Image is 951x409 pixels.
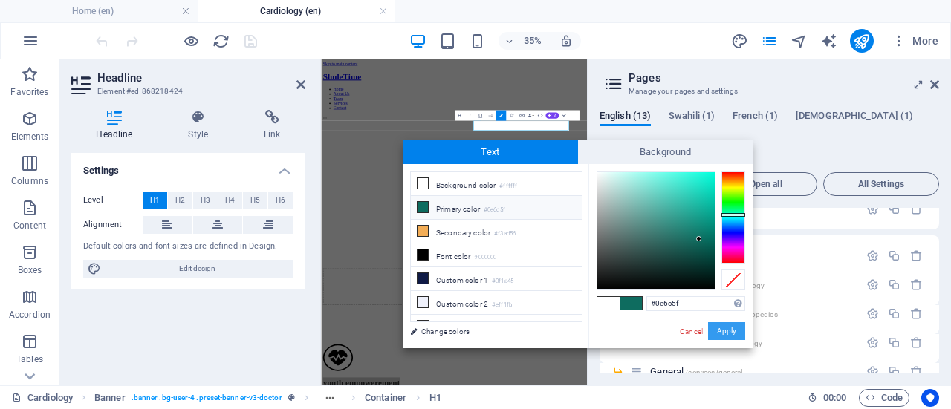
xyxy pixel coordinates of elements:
li: Font color [411,243,582,267]
h4: Headline [71,110,163,141]
button: H3 [193,192,218,209]
span: Open all [721,180,811,189]
label: Alignment [83,216,143,234]
button: text_generator [820,32,838,50]
p: Boxes [18,264,42,276]
a: Cancel [678,326,704,337]
button: Apply [708,322,745,340]
button: Edit design [83,260,293,278]
div: Remove [910,336,923,349]
span: #ffffff [597,297,620,310]
div: General/services/general [646,367,859,376]
span: . banner .bg-user-4 .preset-banner-v3-doctor [132,389,282,407]
span: Click to open page [650,366,742,377]
i: This element is a customizable preset [288,393,295,402]
button: H1 [143,192,167,209]
span: H3 [201,192,210,209]
span: Background [578,140,753,164]
p: Accordion [9,309,51,321]
span: H5 [250,192,260,209]
span: #0e6c5f [620,297,642,310]
button: Code [859,389,909,407]
label: Level [83,192,143,209]
div: Duplicate [888,278,900,291]
p: Columns [11,175,48,187]
button: Strikethrough [486,111,496,121]
button: H2 [168,192,192,209]
div: Settings [866,278,879,291]
div: Clear Color Selection [721,269,745,290]
span: Click to select. Double-click to edit [429,389,441,407]
p: Content [13,220,46,232]
button: All Settings [823,172,939,196]
div: Duplicate [888,307,900,320]
button: 35% [499,32,551,50]
span: English (13) [600,107,651,128]
span: Click to open page [650,308,777,319]
nav: breadcrumb [94,389,441,407]
button: Usercentrics [921,389,939,407]
p: Favorites [10,86,48,98]
button: reload [212,32,230,50]
button: Confirm (Ctrl+⏎) [559,111,569,121]
li: Primary color [411,196,582,220]
p: Elements [11,131,49,143]
div: Language Tabs [600,110,939,166]
div: Remove [910,278,923,291]
small: #eff1fb [492,300,512,310]
span: French (1) [733,107,778,128]
div: Settings [866,365,879,378]
h2: Pages [629,71,939,85]
li: Background color [411,172,582,196]
a: Change colors [403,322,575,341]
button: H6 [268,192,293,209]
button: publish [850,29,874,53]
i: On resize automatically adjust zoom level to fit chosen device. [559,34,573,48]
h4: Style [163,110,239,141]
button: AI [545,113,559,119]
small: #0f1a45 [492,276,513,287]
div: Settings [866,203,879,215]
button: HTML [535,111,545,121]
button: H4 [218,192,243,209]
div: Settings [866,249,879,262]
span: Code [866,389,903,407]
small: #f3ad56 [494,229,516,239]
small: #ffffff [499,181,517,192]
a: Click to cancel selection. Double-click to open Pages [12,389,73,407]
button: Bold (Ctrl+B) [455,111,464,121]
div: Settings [866,307,879,320]
button: Underline (Ctrl+U) [475,111,485,121]
div: Duplicate [888,336,900,349]
button: Italic (Ctrl+I) [465,111,475,121]
span: Swahili (1) [669,107,715,128]
small: #0e6c5f [484,205,505,215]
button: navigator [791,32,808,50]
button: design [731,32,749,50]
span: [DEMOGRAPHIC_DATA] (1) [796,107,913,128]
span: All Settings [830,180,932,189]
button: More [886,29,944,53]
span: /services/general [685,368,742,376]
p: Tables [16,353,43,365]
div: Remove [910,203,923,215]
h6: Session time [808,389,847,407]
span: AI [554,114,556,117]
button: Open all [715,172,817,196]
div: Duplicate [888,203,900,215]
li: Secondary color [411,220,582,243]
span: Text [403,140,578,164]
i: Design (Ctrl+Alt+Y) [731,33,748,50]
h2: Headline [97,71,305,85]
i: Pages (Ctrl+Alt+S) [761,33,778,50]
span: /services/orthopedics [704,310,778,318]
div: Duplicate [888,249,900,262]
span: H2 [175,192,185,209]
h3: Element #ed-868218424 [97,85,276,98]
h4: Cardiology (en) [198,3,395,19]
h4: Link [239,110,305,141]
span: Click to select. Double-click to edit [365,389,406,407]
i: Navigator [791,33,808,50]
i: Publish [853,33,870,50]
button: Link [517,111,527,121]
